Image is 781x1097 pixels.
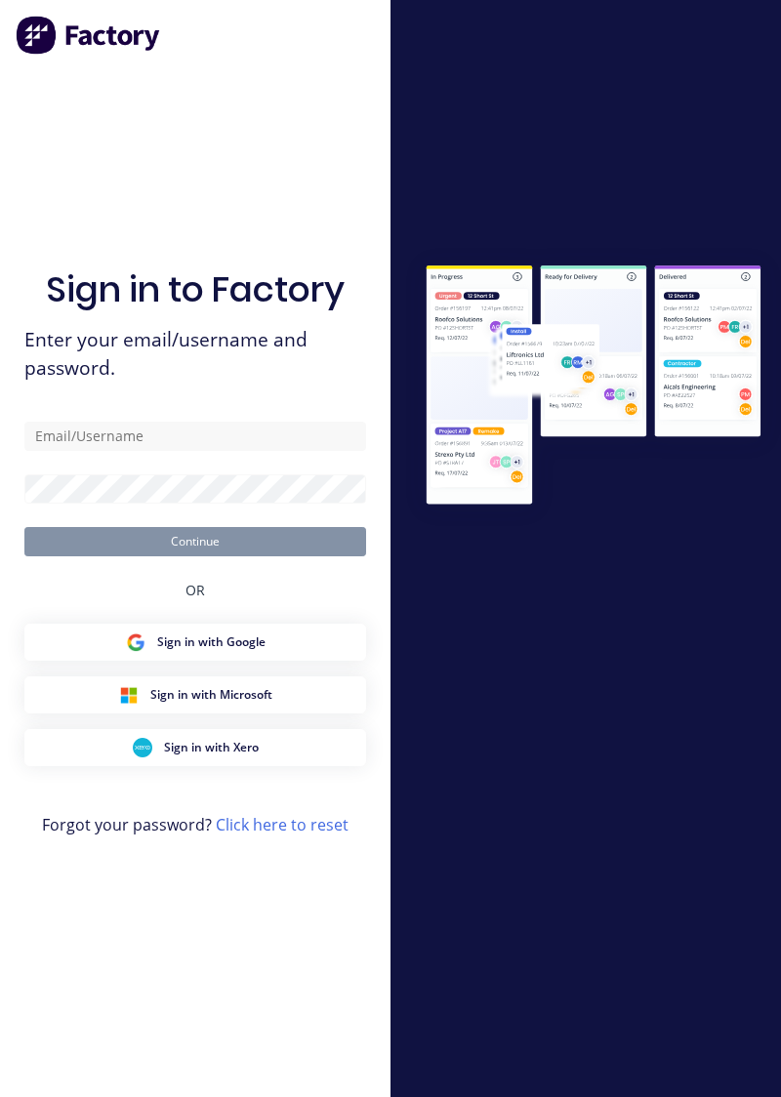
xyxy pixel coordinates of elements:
[150,686,272,704] span: Sign in with Microsoft
[24,676,366,713] button: Microsoft Sign inSign in with Microsoft
[24,729,366,766] button: Xero Sign inSign in with Xero
[42,813,349,836] span: Forgot your password?
[133,738,152,757] img: Xero Sign in
[119,685,139,705] img: Microsoft Sign in
[46,268,345,310] h1: Sign in to Factory
[164,739,259,756] span: Sign in with Xero
[406,247,781,526] img: Sign in
[24,527,366,556] button: Continue
[185,556,205,624] div: OR
[216,814,349,835] a: Click here to reset
[24,326,366,383] span: Enter your email/username and password.
[16,16,162,55] img: Factory
[24,624,366,661] button: Google Sign inSign in with Google
[24,422,366,451] input: Email/Username
[157,633,266,651] span: Sign in with Google
[126,632,145,652] img: Google Sign in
